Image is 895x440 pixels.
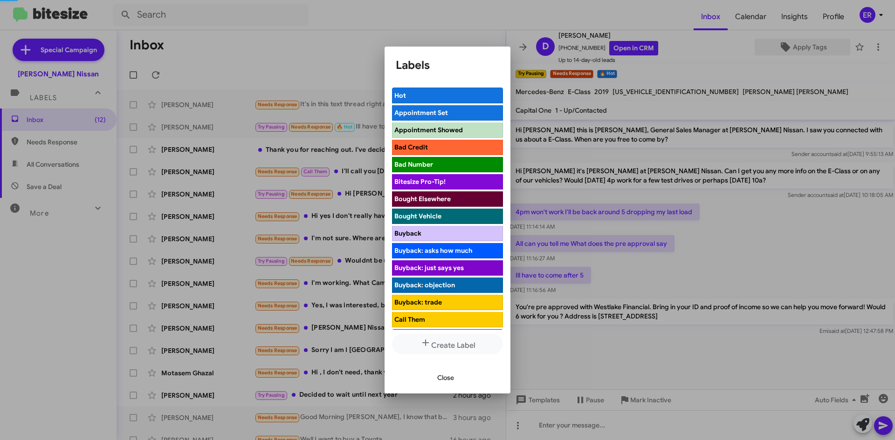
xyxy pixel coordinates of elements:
[394,298,442,306] span: Buyback: trade
[394,126,463,134] span: Appointment Showed
[394,160,433,169] span: Bad Number
[394,177,446,186] span: Bitesize Pro-Tip!
[437,369,454,386] span: Close
[430,369,461,386] button: Close
[394,281,455,289] span: Buyback: objection
[394,212,441,220] span: Bought Vehicle
[394,108,448,117] span: Appointment Set
[394,246,472,255] span: Buyback: asks how much
[396,58,499,73] h1: Labels
[394,229,421,237] span: Buyback
[394,195,451,203] span: Bought Elsewhere
[394,264,464,272] span: Buyback: just says yes
[394,143,428,151] span: Bad Credit
[392,333,503,354] button: Create Label
[394,315,425,324] span: Call Them
[394,91,406,100] span: Hot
